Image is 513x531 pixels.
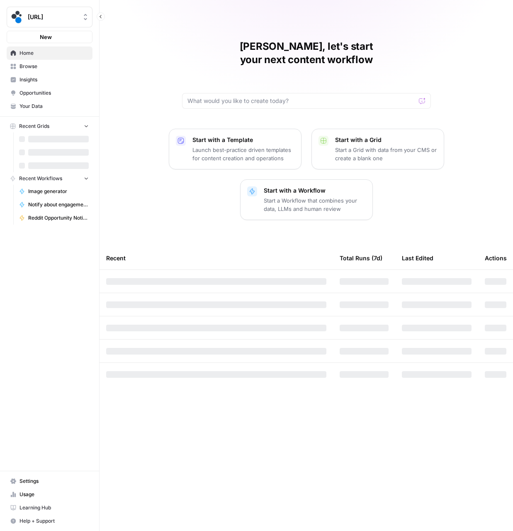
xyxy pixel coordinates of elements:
span: [URL] [28,13,78,21]
span: Home [19,49,89,57]
a: Settings [7,475,92,488]
span: Learning Hub [19,504,89,511]
button: Recent Grids [7,120,92,132]
p: Start with a Grid [335,136,437,144]
a: Browse [7,60,92,73]
p: Launch best-practice driven templates for content creation and operations [192,146,294,162]
a: Notify about engagement - reddit [15,198,92,211]
a: Reddit Opportunity Notifier [15,211,92,225]
span: Recent Workflows [19,175,62,182]
button: Recent Workflows [7,172,92,185]
span: Reddit Opportunity Notifier [28,214,89,222]
button: Start with a WorkflowStart a Workflow that combines your data, LLMs and human review [240,179,373,220]
a: Opportunities [7,86,92,100]
span: Browse [19,63,89,70]
span: Help + Support [19,517,89,525]
div: Last Edited [402,247,433,269]
button: New [7,31,92,43]
p: Start with a Template [192,136,294,144]
span: Notify about engagement - reddit [28,201,89,208]
button: Start with a TemplateLaunch best-practice driven templates for content creation and operations [169,129,301,169]
a: Home [7,46,92,60]
span: Usage [19,491,89,498]
span: Recent Grids [19,122,49,130]
img: spot.ai Logo [10,10,24,24]
h1: [PERSON_NAME], let's start your next content workflow [182,40,431,66]
a: Usage [7,488,92,501]
button: Start with a GridStart a Grid with data from your CMS or create a blank one [311,129,444,169]
span: Insights [19,76,89,83]
div: Recent [106,247,326,269]
p: Start with a Workflow [264,186,366,195]
a: Insights [7,73,92,86]
button: Help + Support [7,514,92,528]
p: Start a Workflow that combines your data, LLMs and human review [264,196,366,213]
p: Start a Grid with data from your CMS or create a blank one [335,146,437,162]
a: Learning Hub [7,501,92,514]
span: Opportunities [19,89,89,97]
span: New [40,33,52,41]
input: What would you like to create today? [187,97,416,105]
a: Your Data [7,100,92,113]
span: Settings [19,477,89,485]
div: Total Runs (7d) [340,247,382,269]
span: Image generator [28,188,89,195]
div: Actions [485,247,507,269]
button: Workspace: spot.ai [7,7,92,27]
span: Your Data [19,103,89,110]
a: Image generator [15,185,92,198]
